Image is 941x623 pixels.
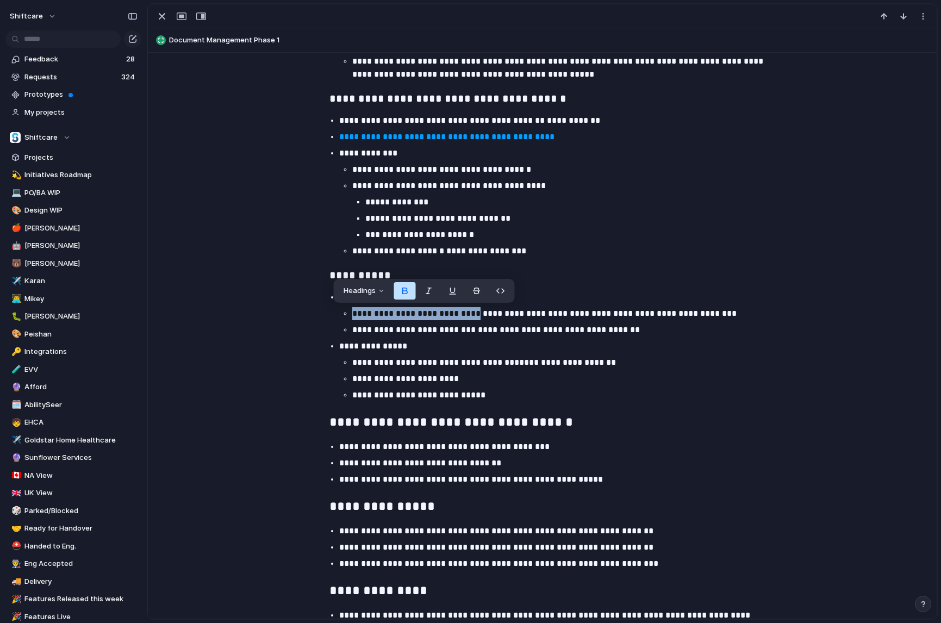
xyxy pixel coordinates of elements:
[10,311,21,322] button: 🐛
[24,54,123,65] span: Feedback
[10,11,43,22] span: shiftcare
[24,132,58,143] span: Shiftcare
[5,450,141,466] div: 🔮Sunflower Services
[5,69,141,85] a: Requests324
[5,308,141,325] a: 🐛[PERSON_NAME]
[24,523,138,534] span: Ready for Handover
[5,104,141,121] a: My projects
[10,276,21,286] button: ✈️
[5,273,141,289] a: ✈️Karan
[11,398,19,411] div: 🗓️
[5,520,141,537] a: 🤝Ready for Handover
[10,576,21,587] button: 🚚
[24,311,138,322] span: [PERSON_NAME]
[5,485,141,501] a: 🇬🇧UK View
[11,575,19,588] div: 🚚
[5,574,141,590] a: 🚚Delivery
[11,346,19,358] div: 🔑
[11,275,19,288] div: ✈️
[24,558,138,569] span: Eng Accepted
[24,276,138,286] span: Karan
[11,186,19,199] div: 💻
[5,432,141,448] div: ✈️Goldstar Home Healthcare
[11,328,19,340] div: 🎨
[5,86,141,103] a: Prototypes
[11,381,19,394] div: 🔮
[5,220,141,236] a: 🍎[PERSON_NAME]
[5,362,141,378] a: 🧪EVV
[5,51,141,67] a: Feedback28
[24,329,138,340] span: Peishan
[5,397,141,413] a: 🗓️AbilitySeer
[24,382,138,393] span: Afford
[24,205,138,216] span: Design WIP
[5,256,141,272] a: 🐻[PERSON_NAME]
[10,506,21,516] button: 🎲
[24,294,138,304] span: Mikey
[10,329,21,340] button: 🎨
[5,202,141,219] div: 🎨Design WIP
[11,363,19,376] div: 🧪
[10,294,21,304] button: 👨‍💻
[24,417,138,428] span: EHCA
[10,188,21,198] button: 💻
[11,610,19,623] div: 🎉
[24,576,138,587] span: Delivery
[11,540,19,552] div: ⛑️
[11,469,19,482] div: 🇨🇦
[10,346,21,357] button: 🔑
[121,72,137,83] span: 324
[24,506,138,516] span: Parked/Blocked
[5,538,141,555] div: ⛑️Handed to Eng.
[10,400,21,410] button: 🗓️
[10,523,21,534] button: 🤝
[5,556,141,572] a: 👨‍🏭Eng Accepted
[11,240,19,252] div: 🤖
[11,169,19,182] div: 💫
[24,470,138,481] span: NA View
[5,326,141,342] a: 🎨Peishan
[11,504,19,517] div: 🎲
[10,470,21,481] button: 🇨🇦
[5,414,141,431] a: 🧒EHCA
[5,379,141,395] a: 🔮Afford
[11,222,19,234] div: 🍎
[10,382,21,393] button: 🔮
[11,593,19,606] div: 🎉
[10,205,21,216] button: 🎨
[5,468,141,484] a: 🇨🇦NA View
[5,185,141,201] a: 💻PO/BA WIP
[24,435,138,446] span: Goldstar Home Healthcare
[153,32,932,49] button: Document Management Phase 1
[10,452,21,463] button: 🔮
[11,452,19,464] div: 🔮
[5,167,141,183] a: 💫Initiatives Roadmap
[10,417,21,428] button: 🧒
[10,170,21,180] button: 💫
[5,503,141,519] a: 🎲Parked/Blocked
[10,558,21,569] button: 👨‍🏭
[5,344,141,360] a: 🔑Integrations
[10,541,21,552] button: ⛑️
[5,238,141,254] a: 🤖[PERSON_NAME]
[24,612,138,622] span: Features Live
[24,152,138,163] span: Projects
[5,8,62,25] button: shiftcare
[24,364,138,375] span: EVV
[344,285,376,296] span: Headings
[5,149,141,166] a: Projects
[5,591,141,607] div: 🎉Features Released this week
[11,487,19,500] div: 🇬🇧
